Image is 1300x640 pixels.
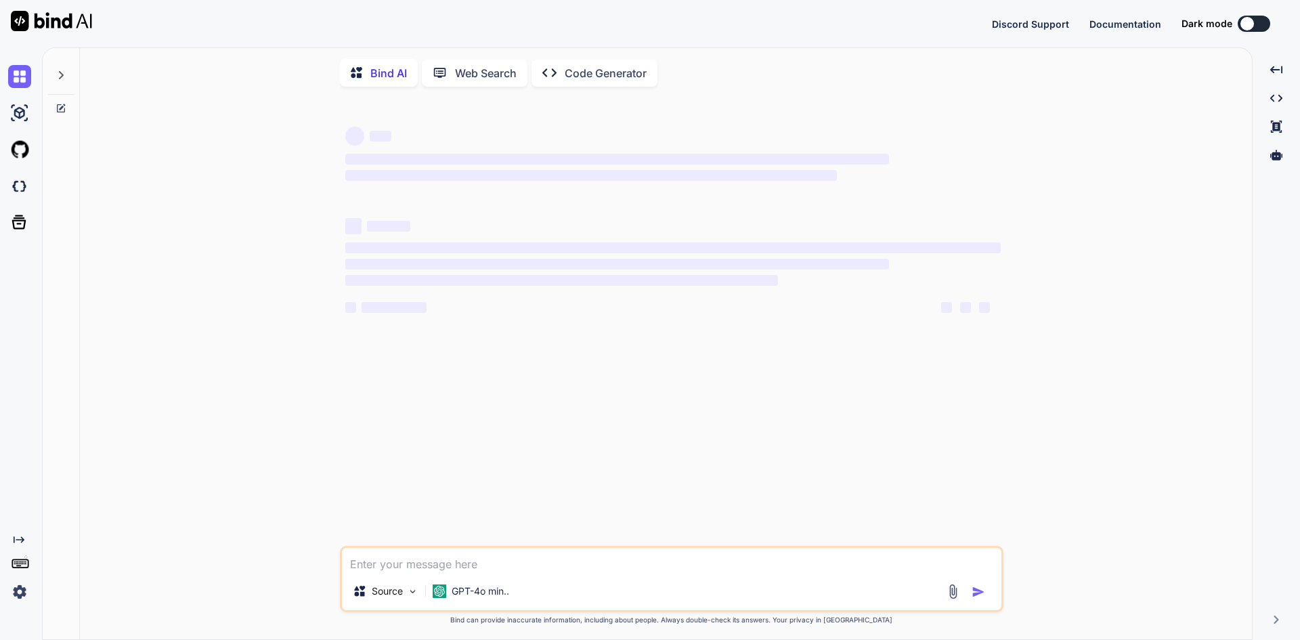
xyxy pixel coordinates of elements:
span: ‌ [345,218,362,234]
span: ‌ [960,302,971,313]
p: Source [372,584,403,598]
img: GPT-4o mini [433,584,446,598]
span: ‌ [345,154,889,165]
img: githubLight [8,138,31,161]
span: ‌ [345,275,778,286]
span: ‌ [345,170,837,181]
img: icon [972,585,985,599]
span: ‌ [345,242,1001,253]
span: Dark mode [1182,17,1232,30]
button: Documentation [1089,17,1161,31]
p: Code Generator [565,65,647,81]
span: ‌ [345,302,356,313]
img: Bind AI [11,11,92,31]
img: ai-studio [8,102,31,125]
p: Bind AI [370,65,407,81]
p: Web Search [455,65,517,81]
img: attachment [945,584,961,599]
button: Discord Support [992,17,1069,31]
span: ‌ [979,302,990,313]
span: ‌ [362,302,427,313]
span: ‌ [370,131,391,142]
span: ‌ [345,259,889,270]
span: ‌ [367,221,410,232]
img: chat [8,65,31,88]
img: darkCloudIdeIcon [8,175,31,198]
p: Bind can provide inaccurate information, including about people. Always double-check its answers.... [340,615,1003,625]
span: Discord Support [992,18,1069,30]
span: Documentation [1089,18,1161,30]
img: settings [8,580,31,603]
p: GPT-4o min.. [452,584,509,598]
span: ‌ [941,302,952,313]
img: Pick Models [407,586,418,597]
span: ‌ [345,127,364,146]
